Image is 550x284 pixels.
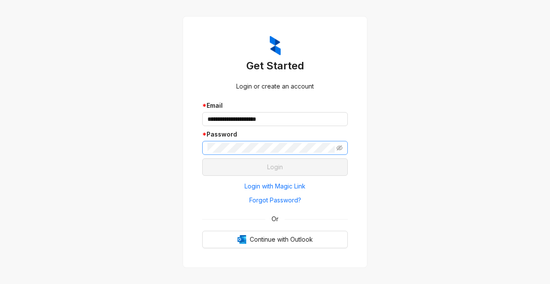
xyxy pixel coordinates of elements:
span: eye-invisible [336,145,343,151]
img: ZumaIcon [270,36,281,56]
button: Forgot Password? [202,193,348,207]
div: Email [202,101,348,110]
h3: Get Started [202,59,348,73]
div: Password [202,130,348,139]
span: Forgot Password? [249,195,301,205]
span: Or [265,214,285,224]
button: Login [202,158,348,176]
span: Login with Magic Link [244,181,306,191]
span: Continue with Outlook [250,235,313,244]
div: Login or create an account [202,82,348,91]
img: Outlook [238,235,246,244]
button: OutlookContinue with Outlook [202,231,348,248]
button: Login with Magic Link [202,179,348,193]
